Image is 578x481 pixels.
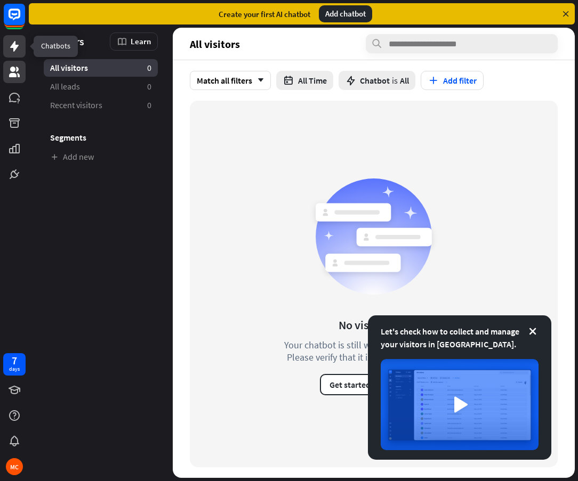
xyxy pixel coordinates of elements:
[50,100,102,111] span: Recent visitors
[50,81,80,92] span: All leads
[147,81,151,92] aside: 0
[264,339,483,363] div: Your chatbot is still waiting for its first visitor. Please verify that it is active and accessible.
[339,317,410,332] div: No visitors yet
[381,359,539,450] img: image
[9,365,20,373] div: days
[3,353,26,376] a: 7 days
[44,132,158,143] h3: Segments
[320,374,428,395] button: Get started with Visitors
[381,325,539,350] div: Let's check how to collect and manage your visitors in [GEOGRAPHIC_DATA].
[252,77,264,84] i: arrow_down
[276,71,333,90] button: All Time
[44,96,158,114] a: Recent visitors 0
[360,75,390,86] span: Chatbot
[392,75,398,86] span: is
[131,36,151,46] span: Learn
[421,71,484,90] button: Add filter
[44,148,158,166] a: Add new
[9,4,41,36] button: Open LiveChat chat widget
[12,356,17,365] div: 7
[190,71,271,90] div: Match all filters
[190,38,240,50] span: All visitors
[147,100,151,111] aside: 0
[319,5,372,22] div: Add chatbot
[219,9,310,19] div: Create your first AI chatbot
[400,75,409,86] span: All
[50,35,84,47] span: Visitors
[44,78,158,95] a: All leads 0
[6,458,23,475] div: MC
[147,62,151,74] aside: 0
[50,62,88,74] span: All visitors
